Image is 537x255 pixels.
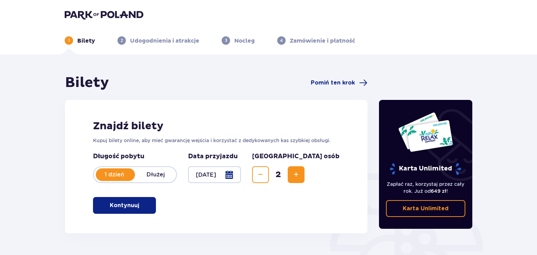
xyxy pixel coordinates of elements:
p: Dłużej [135,171,176,178]
span: Pomiń ten krok [311,79,355,87]
p: 1 [68,37,70,44]
p: Zamówienie i płatność [290,37,355,45]
p: 2 [121,37,123,44]
p: [GEOGRAPHIC_DATA] osób [252,152,339,161]
p: Kupuj bilety online, aby mieć gwarancję wejścia i korzystać z dedykowanych kas szybkiej obsługi. [93,137,339,144]
div: 4Zamówienie i płatność [277,36,355,45]
p: Nocleg [234,37,255,45]
img: Dwie karty całoroczne do Suntago z napisem 'UNLIMITED RELAX', na białym tle z tropikalnymi liśćmi... [398,112,453,152]
p: Długość pobytu [93,152,177,161]
p: 4 [280,37,283,44]
p: Udogodnienia i atrakcje [130,37,199,45]
span: 649 zł [431,188,446,194]
button: Zwiększ [288,166,305,183]
p: Data przyjazdu [188,152,238,161]
h1: Bilety [65,74,109,92]
a: Karta Unlimited [386,200,466,217]
span: 2 [270,169,286,180]
div: 2Udogodnienia i atrakcje [117,36,199,45]
p: Bilety [77,37,95,45]
p: Kontynuuj [110,202,139,209]
a: Pomiń ten krok [311,79,367,87]
p: Zapłać raz, korzystaj przez cały rok. Już od ! [386,181,466,195]
div: 1Bilety [65,36,95,45]
p: Karta Unlimited [403,205,449,212]
div: 3Nocleg [222,36,255,45]
button: Zmniejsz [252,166,269,183]
button: Kontynuuj [93,197,156,214]
img: Park of Poland logo [65,10,143,20]
p: 3 [225,37,227,44]
h2: Znajdź bilety [93,119,339,133]
p: Karta Unlimited [389,163,462,175]
p: 1 dzień [94,171,135,178]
